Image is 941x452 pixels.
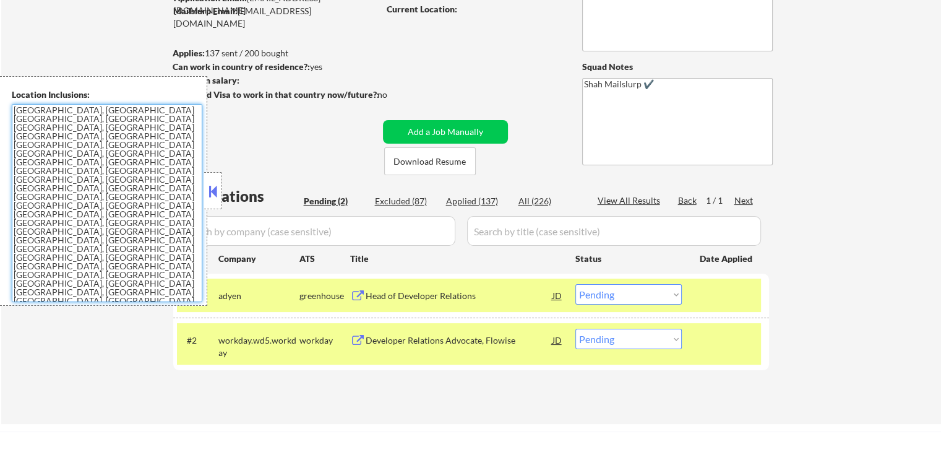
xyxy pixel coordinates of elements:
[173,61,375,73] div: yes
[173,48,205,58] strong: Applies:
[304,195,366,207] div: Pending (2)
[177,216,455,246] input: Search by company (case sensitive)
[299,290,350,302] div: greenhouse
[678,194,698,207] div: Back
[551,284,564,306] div: JD
[467,216,761,246] input: Search by title (case sensitive)
[706,194,734,207] div: 1 / 1
[187,334,208,347] div: #2
[173,47,379,59] div: 137 sent / 200 bought
[598,194,664,207] div: View All Results
[299,334,350,347] div: workday
[551,329,564,351] div: JD
[575,247,682,269] div: Status
[350,253,564,265] div: Title
[383,120,508,144] button: Add a Job Manually
[446,195,508,207] div: Applied (137)
[173,61,310,72] strong: Can work in country of residence?:
[375,195,437,207] div: Excluded (87)
[377,89,413,101] div: no
[177,189,299,204] div: Applications
[173,89,379,100] strong: Will need Visa to work in that country now/future?:
[366,290,552,302] div: Head of Developer Relations
[366,334,552,347] div: Developer Relations Advocate, Flowise
[173,6,238,16] strong: Mailslurp Email:
[218,290,299,302] div: adyen
[582,61,773,73] div: Squad Notes
[384,147,476,175] button: Download Resume
[218,253,299,265] div: Company
[218,334,299,359] div: workday.wd5.workday
[387,4,457,14] strong: Current Location:
[299,253,350,265] div: ATS
[173,5,379,29] div: [EMAIL_ADDRESS][DOMAIN_NAME]
[700,253,754,265] div: Date Applied
[12,89,202,101] div: Location Inclusions:
[734,194,754,207] div: Next
[173,75,239,85] strong: Minimum salary:
[518,195,580,207] div: All (226)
